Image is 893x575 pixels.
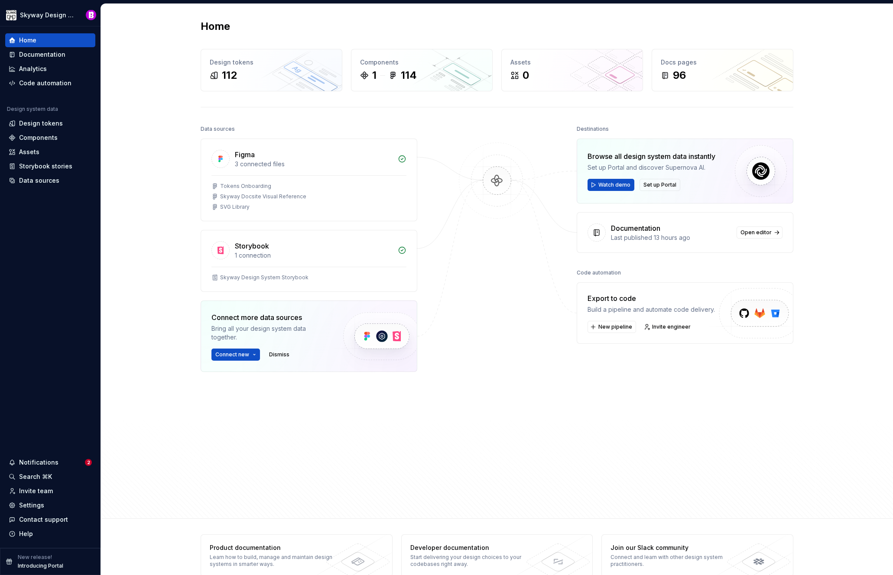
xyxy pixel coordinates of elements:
[5,498,95,512] a: Settings
[19,148,39,156] div: Assets
[6,10,16,20] img: 7d2f9795-fa08-4624-9490-5a3f7218a56a.png
[18,562,63,569] p: Introducing Portal
[19,472,52,481] div: Search ⌘K
[410,543,536,552] div: Developer documentation
[235,160,393,168] div: 3 connected files
[220,193,306,200] div: Skyway Docsite Visual Reference
[211,349,260,361] button: Connect new
[222,68,237,82] div: 112
[19,515,68,524] div: Contact support
[201,123,235,135] div: Data sources
[737,226,783,239] a: Open editor
[210,58,333,67] div: Design tokens
[235,149,255,160] div: Figma
[588,305,715,314] div: Build a pipeline and automate code delivery.
[211,312,328,323] div: Connect more data sources
[5,116,95,130] a: Design tokens
[7,106,58,113] div: Design system data
[220,274,308,281] div: Skyway Design System Storybook
[220,204,250,210] div: SVG Library
[19,458,58,467] div: Notifications
[640,179,680,191] button: Set up Portal
[85,459,92,466] span: 2
[201,49,342,91] a: Design tokens112
[588,151,715,162] div: Browse all design system data instantly
[220,183,271,190] div: Tokens Onboarding
[5,174,95,187] a: Data sources
[5,484,95,498] a: Invite team
[588,163,715,172] div: Set up Portal and discover Supernova AI.
[643,181,676,188] span: Set up Portal
[401,68,417,82] div: 114
[201,19,230,33] h2: Home
[610,554,737,568] div: Connect and learn with other design system practitioners.
[652,323,691,330] span: Invite engineer
[235,251,393,260] div: 1 connection
[2,6,99,24] button: Skyway Design SystemBobby Davis
[5,455,95,469] button: Notifications2
[410,554,536,568] div: Start delivering your design choices to your codebases right away.
[351,49,493,91] a: Components1114
[18,554,52,561] p: New release!
[577,123,609,135] div: Destinations
[740,229,772,236] span: Open editor
[201,139,417,221] a: Figma3 connected filesTokens OnboardingSkyway Docsite Visual ReferenceSVG Library
[673,68,686,82] div: 96
[5,76,95,90] a: Code automation
[610,543,737,552] div: Join our Slack community
[265,349,293,361] button: Dismiss
[19,487,53,495] div: Invite team
[210,543,336,552] div: Product documentation
[661,58,784,67] div: Docs pages
[20,11,75,19] div: Skyway Design System
[19,133,58,142] div: Components
[5,48,95,61] a: Documentation
[611,223,660,233] div: Documentation
[269,351,289,358] span: Dismiss
[235,241,269,251] div: Storybook
[19,501,44,510] div: Settings
[19,65,47,73] div: Analytics
[19,79,71,87] div: Code automation
[5,131,95,145] a: Components
[5,527,95,541] button: Help
[5,33,95,47] a: Home
[598,181,630,188] span: Watch demo
[598,323,632,330] span: New pipeline
[588,293,715,304] div: Export to code
[360,58,484,67] div: Components
[86,10,96,20] img: Bobby Davis
[501,49,643,91] a: Assets0
[201,230,417,292] a: Storybook1 connectionSkyway Design System Storybook
[510,58,634,67] div: Assets
[210,554,336,568] div: Learn how to build, manage and maintain design systems in smarter ways.
[5,513,95,527] button: Contact support
[19,119,63,128] div: Design tokens
[19,36,36,45] div: Home
[19,176,59,185] div: Data sources
[5,159,95,173] a: Storybook stories
[19,530,33,538] div: Help
[523,68,529,82] div: 0
[19,162,72,171] div: Storybook stories
[5,145,95,159] a: Assets
[588,321,636,333] button: New pipeline
[19,50,65,59] div: Documentation
[641,321,695,333] a: Invite engineer
[611,233,731,242] div: Last published 13 hours ago
[211,324,328,342] div: Bring all your design system data together.
[5,470,95,484] button: Search ⌘K
[588,179,634,191] button: Watch demo
[652,49,793,91] a: Docs pages96
[5,62,95,76] a: Analytics
[215,351,249,358] span: Connect new
[577,267,621,279] div: Code automation
[372,68,377,82] div: 1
